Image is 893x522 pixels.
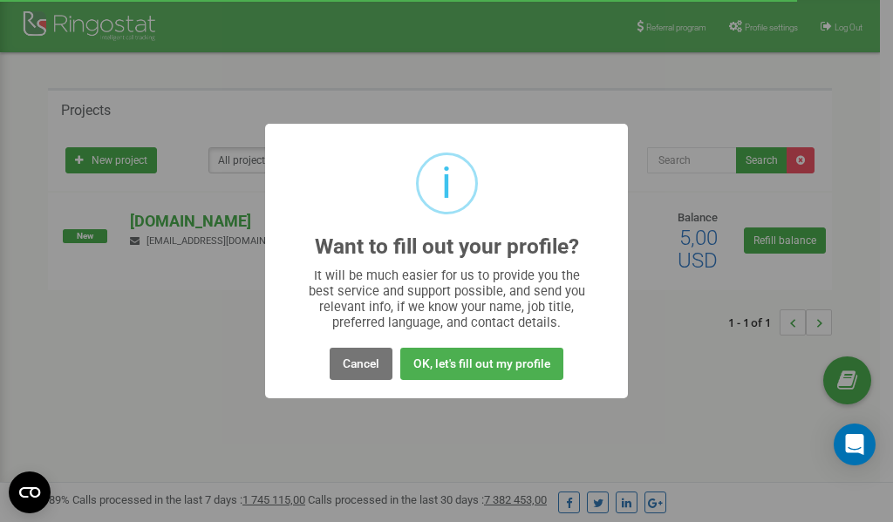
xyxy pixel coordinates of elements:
button: Cancel [330,348,392,380]
div: Open Intercom Messenger [834,424,876,465]
div: It will be much easier for us to provide you the best service and support possible, and send you ... [300,268,594,330]
h2: Want to fill out your profile? [315,235,579,259]
button: OK, let's fill out my profile [400,348,563,380]
div: i [441,155,452,212]
button: Open CMP widget [9,471,51,513]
